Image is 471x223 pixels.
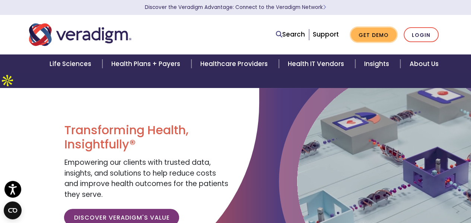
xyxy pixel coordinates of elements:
[313,30,339,39] a: Support
[102,54,191,73] a: Health Plans + Payers
[404,27,439,43] a: Login
[279,54,355,73] a: Health IT Vendors
[355,54,400,73] a: Insights
[276,29,305,40] a: Search
[64,123,230,152] h1: Transforming Health, Insightfully®
[41,54,102,73] a: Life Sciences
[29,22,131,47] img: Veradigm logo
[191,54,279,73] a: Healthcare Providers
[323,4,326,11] span: Learn More
[64,157,228,200] span: Empowering our clients with trusted data, insights, and solutions to help reduce costs and improv...
[145,4,326,11] a: Discover the Veradigm Advantage: Connect to the Veradigm NetworkLearn More
[351,28,397,42] a: Get Demo
[4,201,22,219] button: Open CMP widget
[400,54,447,73] a: About Us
